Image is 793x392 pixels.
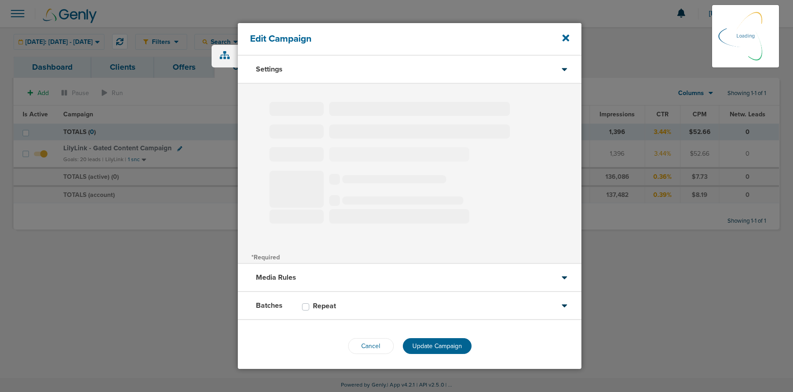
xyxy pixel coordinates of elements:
h3: Repeat [313,301,336,311]
button: Cancel [348,338,394,354]
h4: Edit Campaign [250,33,537,44]
p: Loading [736,31,755,42]
h3: Media Rules [256,273,296,282]
h3: Batches [256,301,283,310]
span: Update Campaign [412,342,462,350]
button: Update Campaign [403,338,472,354]
span: *Required [251,253,280,261]
h3: Settings [256,65,283,74]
